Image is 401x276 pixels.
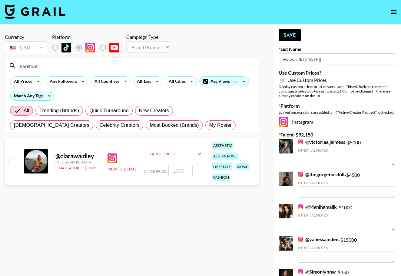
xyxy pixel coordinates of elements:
div: All Cities [165,77,187,86]
a: @vanessamdee [298,236,339,242]
div: - $ 1000 [298,204,395,230]
input: Search by User Name [16,61,255,71]
div: Avg Views [200,77,249,86]
div: List locked to Instagram. [52,41,124,54]
span: Celebrity Creators [100,122,140,129]
img: YouTube [109,43,119,52]
div: Currency is locked to USD [5,40,47,55]
img: TikTok [61,43,71,52]
a: [EMAIL_ADDRESS][DOMAIN_NAME] [55,164,116,170]
span: Trending (Brands) [39,107,79,114]
div: Currency [5,34,47,40]
div: Match Any Tags [10,91,54,100]
div: @ clarawaidley [55,152,100,160]
div: Display custom prices to list viewers. Note: This will lock currency and campaign type . Cannot b... [279,84,396,98]
a: @Manihamalik [298,204,337,210]
img: Instagram [279,117,288,127]
em: for bookers using this list [302,89,341,93]
div: Internal Notes: [298,180,395,185]
a: @thegorgeousdoll [298,171,344,177]
span: New Creators [139,107,169,114]
div: Internal Notes: [298,213,395,217]
img: Instagram [85,43,95,52]
div: All Countries [91,77,121,86]
div: See Guide Prices [144,152,196,156]
div: Campaign Type [126,34,170,40]
img: Instagram [108,153,117,163]
div: Locked once creators are added, or if "Active Creator Request" is checked. [279,110,396,115]
div: Internal Notes: [298,245,395,250]
div: - $ 5000 [298,139,395,165]
img: Instagram [298,172,303,177]
button: Save [279,29,301,41]
img: Instagram [298,140,303,144]
div: Internal Notes: [298,148,395,153]
span: My Roster [209,122,232,129]
div: USD [6,42,46,53]
label: List Name [279,46,396,52]
button: View Full Stats [108,167,136,171]
span: Offer Price: [144,169,167,173]
div: - $ 4500 [298,171,395,198]
a: @Simonlynnw [298,269,336,275]
div: Any Followers [46,77,78,86]
div: - $ 15000 [298,236,395,263]
div: All Tags [133,77,152,86]
div: lifestyle [212,163,232,170]
input: 1,500 [168,165,193,176]
div: alternative [212,153,238,160]
img: Instagram [298,237,303,242]
div: fashion [212,174,230,181]
span: All [24,107,29,114]
span: Use Custom Prices [287,77,327,83]
span: Quick Turnaround [89,107,129,114]
img: Grail Talent [5,4,65,19]
label: Talent - $ 92,150 [279,132,396,138]
div: [GEOGRAPHIC_DATA] [55,160,100,164]
label: Platform [279,103,396,109]
span: Most Booked (Brands) [150,122,199,129]
img: Instagram [298,204,303,209]
div: Platform [52,34,124,40]
span: [DEMOGRAPHIC_DATA] Creators [14,122,89,129]
div: See Guide Prices [144,146,203,161]
button: open drawer [388,6,400,18]
div: aesthetic [212,142,234,149]
img: Instagram [298,269,303,274]
div: All Prices [10,77,33,86]
label: Use Custom Prices? [279,70,396,76]
div: music [236,163,250,170]
a: @victoriaa.jaimess [298,139,345,145]
div: Instagram [279,117,396,127]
